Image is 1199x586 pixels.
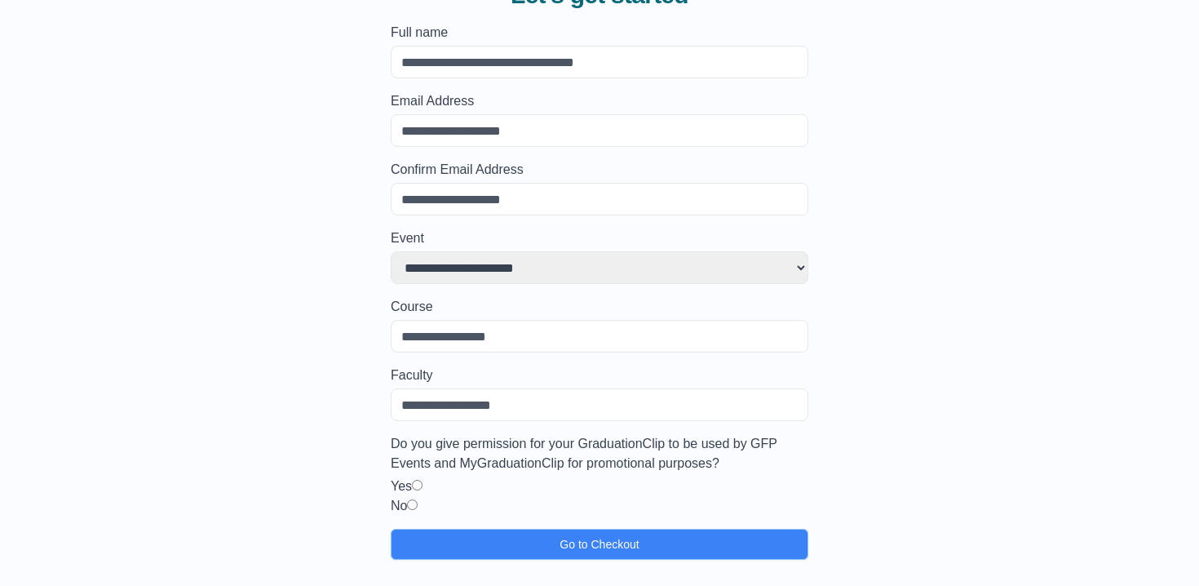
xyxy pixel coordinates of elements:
[391,479,412,493] label: Yes
[391,529,808,560] button: Go to Checkout
[391,229,808,248] label: Event
[391,91,808,111] label: Email Address
[391,297,808,317] label: Course
[391,434,808,473] label: Do you give permission for your GraduationClip to be used by GFP Events and MyGraduationClip for ...
[391,160,808,180] label: Confirm Email Address
[391,366,808,385] label: Faculty
[391,499,407,513] label: No
[391,23,808,42] label: Full name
